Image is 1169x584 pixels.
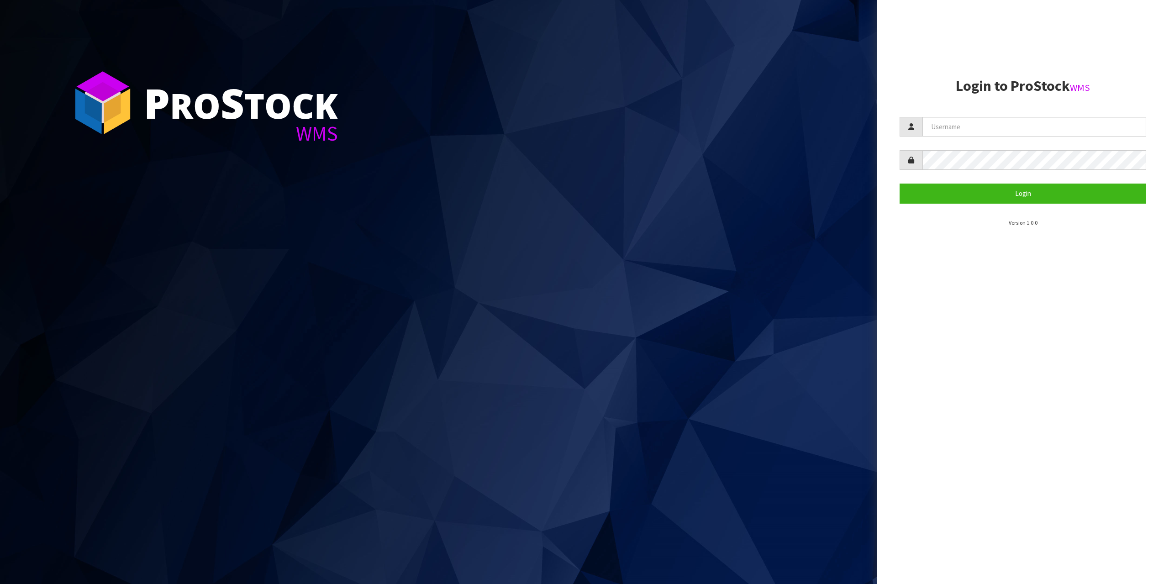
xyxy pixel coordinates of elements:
small: WMS [1070,82,1090,94]
h2: Login to ProStock [900,78,1146,94]
input: Username [922,117,1146,137]
span: P [144,75,170,131]
small: Version 1.0.0 [1009,219,1037,226]
img: ProStock Cube [68,68,137,137]
span: S [221,75,244,131]
button: Login [900,184,1146,203]
div: ro tock [144,82,338,123]
div: WMS [144,123,338,144]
